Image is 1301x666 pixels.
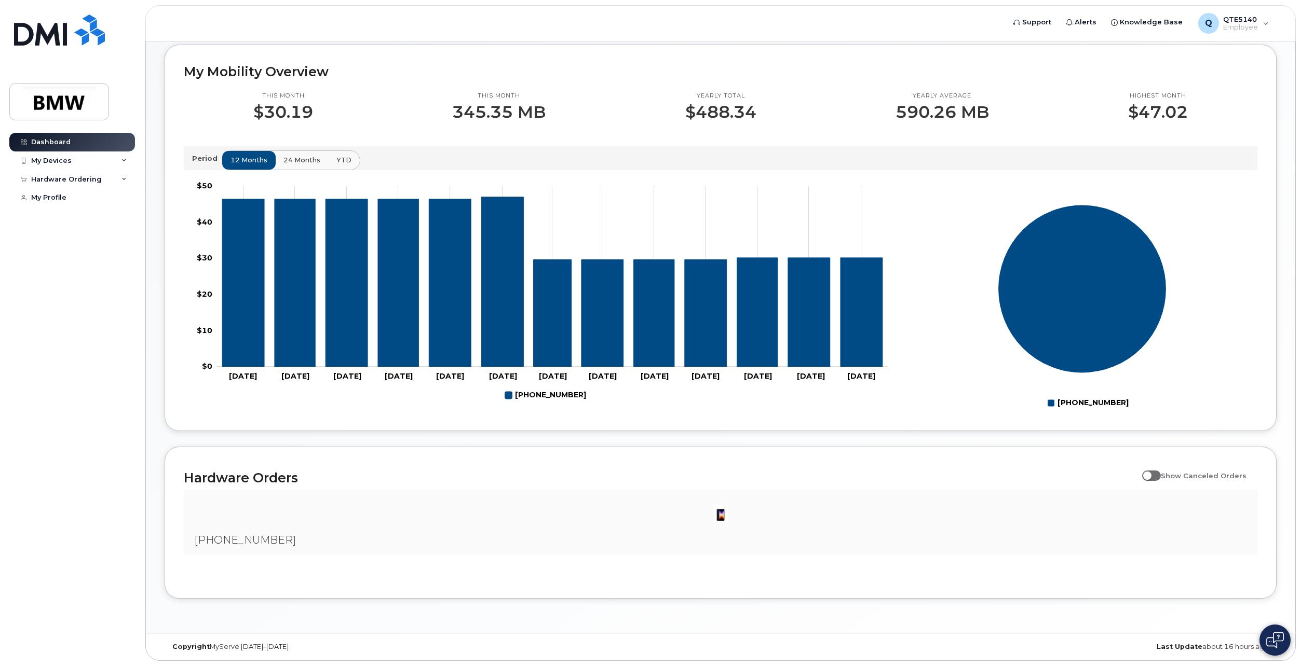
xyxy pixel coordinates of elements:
p: 345.35 MB [452,103,546,121]
g: Legend [505,386,586,404]
tspan: $0 [202,362,212,371]
span: Support [1022,17,1051,27]
div: QTE5140 [1191,13,1276,34]
p: 590.26 MB [896,103,989,121]
tspan: $30 [197,253,212,262]
img: image20231002-3703462-10zne2t.jpeg [710,503,731,524]
tspan: [DATE] [489,371,517,381]
tspan: $20 [197,289,212,299]
tspan: [DATE] [589,371,617,381]
span: YTD [336,155,351,165]
span: Q [1205,17,1212,30]
p: Period [192,154,222,163]
tspan: [DATE] [229,371,257,381]
g: Chart [998,204,1167,411]
g: Chart [197,181,888,404]
a: Knowledge Base [1104,12,1190,33]
span: Employee [1223,23,1258,32]
tspan: [DATE] [692,371,720,381]
tspan: [DATE] [641,371,669,381]
span: [PHONE_NUMBER] [194,534,296,546]
tspan: [DATE] [281,371,309,381]
tspan: [DATE] [797,371,825,381]
span: Knowledge Base [1120,17,1183,27]
tspan: [DATE] [333,371,361,381]
a: Alerts [1059,12,1104,33]
span: 24 months [283,155,320,165]
div: about 16 hours ago [906,643,1277,651]
div: MyServe [DATE]–[DATE] [165,643,535,651]
tspan: $40 [197,217,212,226]
p: $47.02 [1128,103,1188,121]
span: QTE5140 [1223,15,1258,23]
g: Series [998,204,1167,373]
tspan: [DATE] [539,371,567,381]
p: This month [452,92,546,100]
p: Yearly average [896,92,989,100]
p: $30.19 [253,103,313,121]
tspan: $10 [197,325,212,335]
strong: Copyright [172,643,210,650]
tspan: [DATE] [436,371,464,381]
input: Show Canceled Orders [1142,466,1150,474]
h2: Hardware Orders [184,470,1137,485]
p: Highest month [1128,92,1188,100]
img: Open chat [1266,632,1284,648]
p: This month [253,92,313,100]
p: Yearly total [685,92,756,100]
tspan: [DATE] [847,371,875,381]
a: Support [1006,12,1059,33]
g: 864-765-5539 [505,386,586,404]
g: Legend [1048,394,1129,412]
p: $488.34 [685,103,756,121]
tspan: [DATE] [744,371,772,381]
tspan: $50 [197,181,212,190]
strong: Last Update [1157,643,1202,650]
span: Alerts [1075,17,1096,27]
span: Show Canceled Orders [1161,471,1246,480]
tspan: [DATE] [385,371,413,381]
g: 864-765-5539 [222,197,883,366]
h2: My Mobility Overview [184,64,1257,79]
